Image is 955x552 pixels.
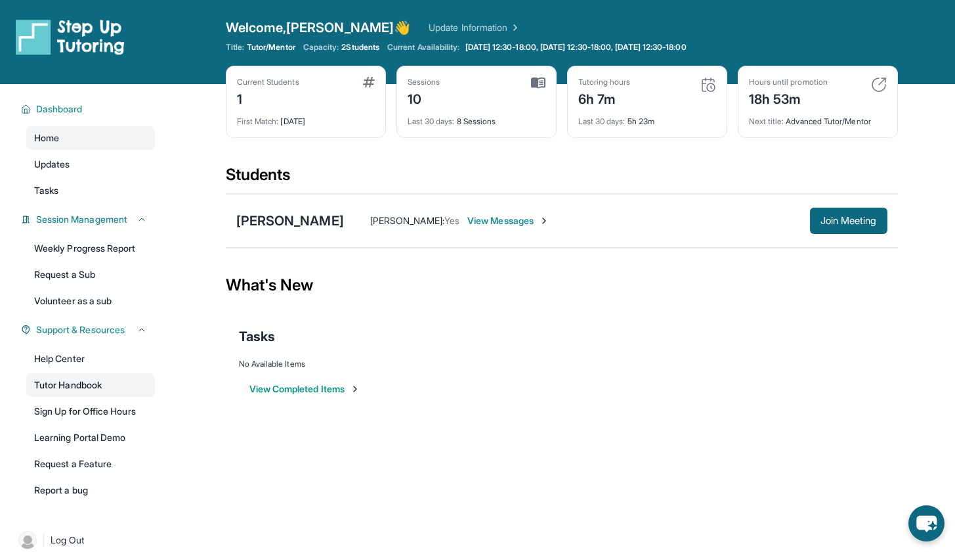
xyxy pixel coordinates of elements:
[26,478,155,502] a: Report a bug
[507,21,520,34] img: Chevron Right
[408,108,545,127] div: 8 Sessions
[578,77,631,87] div: Tutoring hours
[26,347,155,371] a: Help Center
[36,103,83,116] span: Dashboard
[237,87,299,108] div: 1
[34,184,58,197] span: Tasks
[341,42,379,53] span: 2 Students
[26,452,155,476] a: Request a Feature
[578,87,631,108] div: 6h 7m
[226,18,411,37] span: Welcome, [PERSON_NAME] 👋
[749,77,828,87] div: Hours until promotion
[467,214,549,227] span: View Messages
[34,131,59,145] span: Home
[578,116,626,126] span: Last 30 days :
[749,108,887,127] div: Advanced Tutor/Mentor
[463,42,689,53] a: [DATE] 12:30-18:00, [DATE] 12:30-18:00, [DATE] 12:30-18:00
[749,116,784,126] span: Next title :
[26,237,155,260] a: Weekly Progress Report
[303,42,339,53] span: Capacity:
[387,42,459,53] span: Current Availability:
[236,212,344,230] div: [PERSON_NAME]
[749,87,828,108] div: 18h 53m
[226,256,898,314] div: What's New
[247,42,295,53] span: Tutor/Mentor
[226,42,244,53] span: Title:
[370,215,444,226] span: [PERSON_NAME] :
[237,77,299,87] div: Current Students
[429,21,520,34] a: Update Information
[16,18,125,55] img: logo
[26,179,155,202] a: Tasks
[31,213,147,226] button: Session Management
[578,108,716,127] div: 5h 23m
[239,327,275,346] span: Tasks
[31,103,147,116] button: Dashboard
[26,126,155,150] a: Home
[810,208,887,234] button: Join Meeting
[539,216,549,226] img: Chevron-Right
[908,505,944,541] button: chat-button
[408,87,440,108] div: 10
[26,400,155,423] a: Sign Up for Office Hours
[239,359,885,369] div: No Available Items
[26,152,155,176] a: Updates
[820,217,877,225] span: Join Meeting
[871,77,887,93] img: card
[408,77,440,87] div: Sessions
[42,532,45,548] span: |
[36,213,127,226] span: Session Management
[26,263,155,287] a: Request a Sub
[465,42,687,53] span: [DATE] 12:30-18:00, [DATE] 12:30-18:00, [DATE] 12:30-18:00
[226,164,898,193] div: Students
[18,531,37,549] img: user-img
[31,323,147,336] button: Support & Resources
[531,77,545,89] img: card
[700,77,716,93] img: card
[408,116,455,126] span: Last 30 days :
[237,108,375,127] div: [DATE]
[26,289,155,313] a: Volunteer as a sub
[237,116,279,126] span: First Match :
[51,534,85,547] span: Log Out
[249,382,360,396] button: View Completed Items
[36,323,125,336] span: Support & Resources
[363,77,375,87] img: card
[26,426,155,449] a: Learning Portal Demo
[444,215,459,226] span: Yes
[34,158,70,171] span: Updates
[26,373,155,397] a: Tutor Handbook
